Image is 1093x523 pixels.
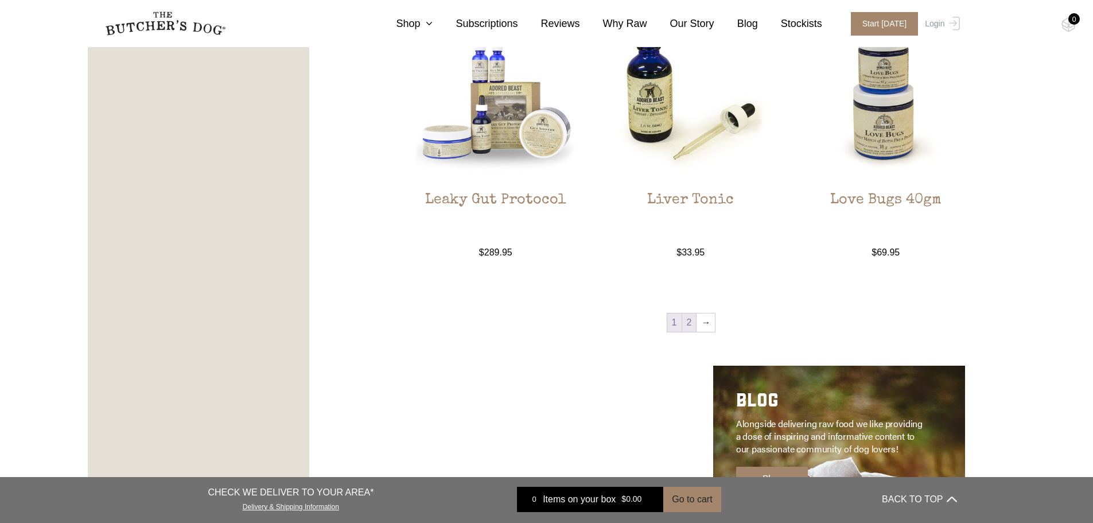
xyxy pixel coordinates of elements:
span: Items on your box [543,493,616,506]
button: BACK TO TOP [882,486,956,513]
a: Stockists [758,16,822,32]
a: Blog [714,16,758,32]
a: → [697,313,715,332]
span: $ [676,247,682,257]
p: Alongside delivering raw food we like providing a dose of inspiring and informative content to ou... [736,417,925,455]
div: 0 [1068,13,1080,25]
button: Go to cart [663,487,721,512]
bdi: 0.00 [621,495,641,504]
a: Page 2 [682,313,697,332]
span: Page 1 [667,313,682,332]
a: Shop [373,16,433,32]
p: Adored Beast Apothecary is a line of all-natural pet products designed to support your dog’s heal... [441,417,629,468]
bdi: 69.95 [872,247,900,257]
h2: APOTHECARY [441,389,629,417]
bdi: 33.95 [676,247,705,257]
a: 0 Items on your box $0.00 [517,487,663,512]
a: Subscriptions [433,16,518,32]
a: Reviews [518,16,580,32]
h2: Love Bugs 40gm [799,192,973,246]
img: Leaky Gut Protocol [409,9,583,183]
a: Delivery & Shipping Information [243,500,339,511]
a: Why Raw [580,16,647,32]
a: Login [922,12,959,36]
a: Love Bugs 40gmLove Bugs 40gm $69.95 [799,9,973,259]
span: $ [479,247,484,257]
a: Leaky Gut ProtocolLeaky Gut Protocol $289.95 [409,9,583,259]
bdi: 289.95 [479,247,512,257]
img: Love Bugs 40gm [799,9,973,183]
p: CHECK WE DELIVER TO YOUR AREA* [208,486,374,499]
img: TBD_Cart-Empty.png [1061,17,1076,32]
h2: Leaky Gut Protocol [409,192,583,246]
img: Liver Tonic [604,9,777,183]
h2: Liver Tonic [604,192,777,246]
a: Start [DATE] [839,12,923,36]
a: Our Story [647,16,714,32]
span: $ [872,247,877,257]
h2: BLOG [736,389,925,417]
span: Start [DATE] [851,12,919,36]
span: $ [621,495,626,504]
div: 0 [526,494,543,505]
a: Blog [736,467,808,490]
a: Liver TonicLiver Tonic $33.95 [604,9,777,259]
